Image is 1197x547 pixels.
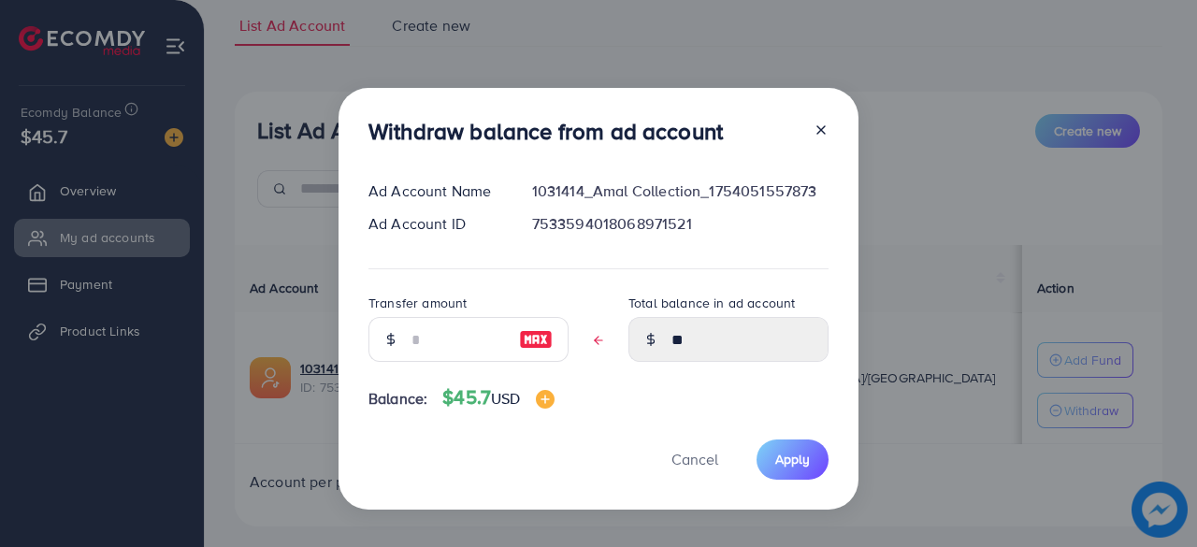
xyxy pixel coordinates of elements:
[491,388,520,409] span: USD
[442,386,554,410] h4: $45.7
[368,118,723,145] h3: Withdraw balance from ad account
[536,390,555,409] img: image
[628,294,795,312] label: Total balance in ad account
[517,213,844,235] div: 7533594018068971521
[353,180,517,202] div: Ad Account Name
[671,449,718,469] span: Cancel
[519,328,553,351] img: image
[368,294,467,312] label: Transfer amount
[368,388,427,410] span: Balance:
[353,213,517,235] div: Ad Account ID
[648,439,742,480] button: Cancel
[517,180,844,202] div: 1031414_Amal Collection_1754051557873
[775,450,810,468] span: Apply
[757,439,829,480] button: Apply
